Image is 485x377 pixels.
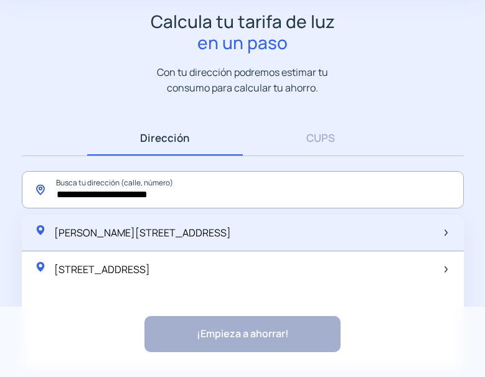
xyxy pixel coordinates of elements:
p: Con tu dirección podremos estimar tu consumo para calcular tu ahorro. [144,65,341,95]
span: [STREET_ADDRESS] [54,263,150,276]
span: [PERSON_NAME][STREET_ADDRESS] [54,226,231,240]
img: arrow-next-item.svg [445,266,448,272]
a: Dirección [87,120,243,156]
span: en un paso [151,32,335,54]
img: location-pin-green.svg [34,261,47,273]
a: CUPS [243,120,398,156]
h1: Calcula tu tarifa de luz [151,11,335,53]
img: arrow-next-item.svg [445,230,448,236]
img: location-pin-green.svg [34,224,47,236]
